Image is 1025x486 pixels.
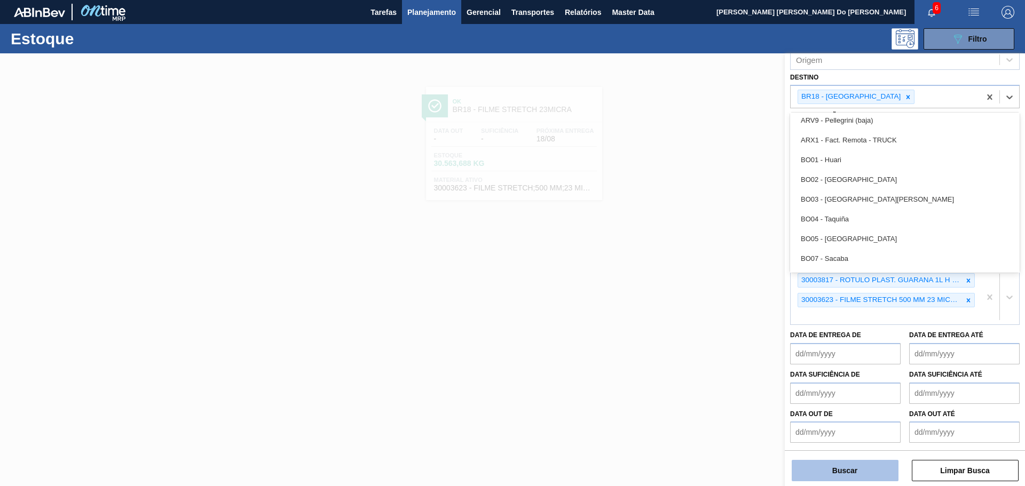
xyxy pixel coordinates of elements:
[790,229,1020,249] div: BO05 - [GEOGRAPHIC_DATA]
[1002,6,1014,19] img: Logout
[790,189,1020,209] div: BO03 - [GEOGRAPHIC_DATA][PERSON_NAME]
[790,249,1020,268] div: BO07 - Sacaba
[612,6,654,19] span: Master Data
[909,410,955,418] label: Data out até
[798,293,963,307] div: 30003623 - FILME STRETCH 500 MM 23 MICRA HISTRETCH
[790,331,861,339] label: Data de Entrega de
[909,331,983,339] label: Data de Entrega até
[798,90,902,103] div: BR18 - [GEOGRAPHIC_DATA]
[790,371,860,378] label: Data suficiência de
[909,421,1020,443] input: dd/mm/yyyy
[967,6,980,19] img: userActions
[511,6,554,19] span: Transportes
[790,421,901,443] input: dd/mm/yyyy
[790,150,1020,170] div: BO01 - Huari
[14,7,65,17] img: TNhmsLtSVTkK8tSr43FrP2fwEKptu5GPRR3wAAAABJRU5ErkJggg==
[370,6,397,19] span: Tarefas
[933,2,941,14] span: 6
[968,35,987,43] span: Filtro
[909,343,1020,364] input: dd/mm/yyyy
[798,274,963,287] div: 30003817 - ROTULO PLAST. GUARANA 1L H 2PACK1L NIV22
[892,28,918,50] div: Pogramando: nenhum usuário selecionado
[909,383,1020,404] input: dd/mm/yyyy
[790,268,1020,288] div: BO08 - Tarija
[790,130,1020,150] div: ARX1 - Fact. Remota - TRUCK
[924,28,1014,50] button: Filtro
[565,6,601,19] span: Relatórios
[790,74,818,81] label: Destino
[790,170,1020,189] div: BO02 - [GEOGRAPHIC_DATA]
[790,343,901,364] input: dd/mm/yyyy
[790,209,1020,229] div: BO04 - Taquiña
[467,6,501,19] span: Gerencial
[909,371,982,378] label: Data suficiência até
[11,33,170,45] h1: Estoque
[914,5,949,20] button: Notificações
[790,383,901,404] input: dd/mm/yyyy
[790,110,1020,130] div: ARV9 - Pellegrini (baja)
[407,6,456,19] span: Planejamento
[790,112,842,119] label: Coordenação
[790,410,833,418] label: Data out de
[796,55,822,64] div: Origem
